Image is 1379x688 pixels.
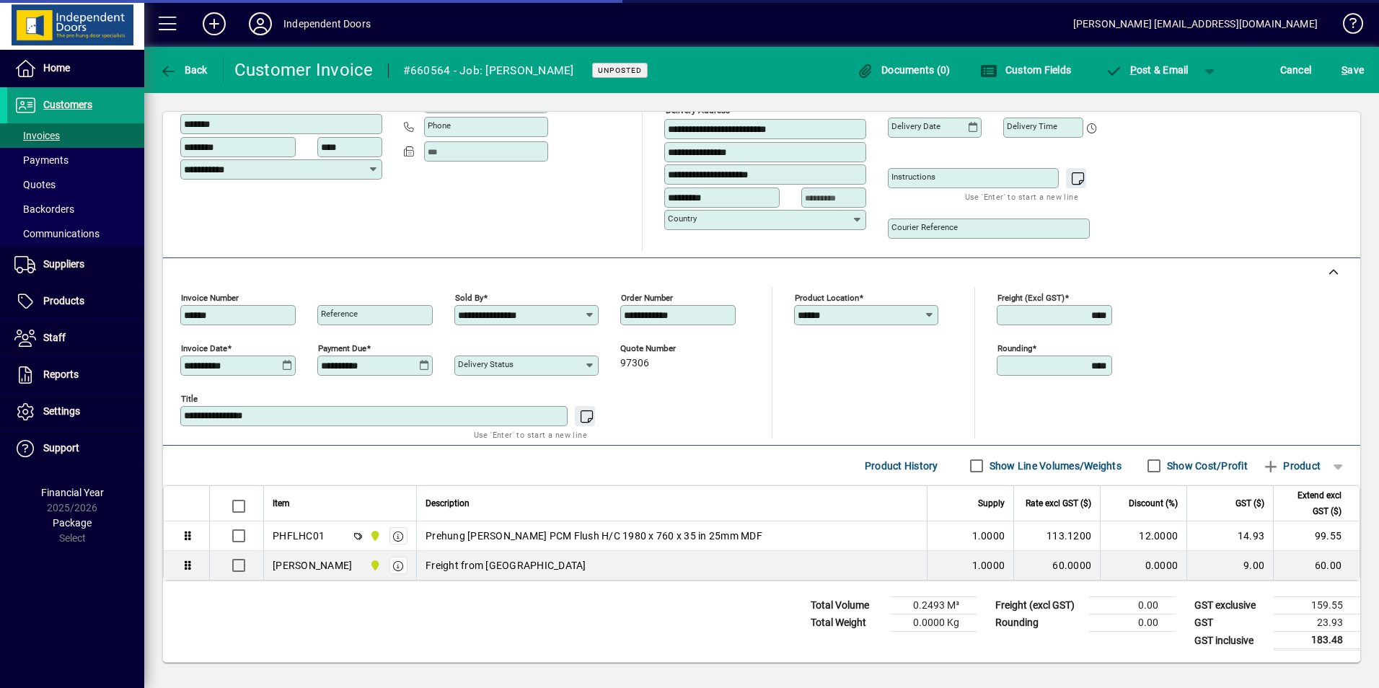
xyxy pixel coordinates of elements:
[1105,64,1189,76] span: ost & Email
[1273,551,1360,580] td: 60.00
[283,12,371,35] div: Independent Doors
[366,528,382,544] span: Timaru
[426,558,586,573] span: Freight from [GEOGRAPHIC_DATA]
[668,213,697,224] mat-label: Country
[1262,454,1321,477] span: Product
[1332,3,1361,50] a: Knowledge Base
[273,495,290,511] span: Item
[428,120,451,131] mat-label: Phone
[1098,57,1196,83] button: Post & Email
[426,529,762,543] span: Prehung [PERSON_NAME] PCM Flush H/C 1980 x 760 x 35 in 25mm MDF
[988,614,1089,632] td: Rounding
[988,597,1089,614] td: Freight (excl GST)
[7,221,144,246] a: Communications
[1274,632,1360,650] td: 183.48
[890,597,977,614] td: 0.2493 M³
[7,172,144,197] a: Quotes
[1089,614,1176,632] td: 0.00
[273,529,325,543] div: PHFLHC01
[43,332,66,343] span: Staff
[458,359,514,369] mat-label: Delivery status
[972,529,1005,543] span: 1.0000
[366,557,382,573] span: Timaru
[987,459,1122,473] label: Show Line Volumes/Weights
[1186,551,1273,580] td: 9.00
[1164,459,1248,473] label: Show Cost/Profit
[43,258,84,270] span: Suppliers
[321,309,358,319] mat-label: Reference
[1277,57,1316,83] button: Cancel
[43,99,92,110] span: Customers
[997,293,1065,303] mat-label: Freight (excl GST)
[1023,558,1091,573] div: 60.0000
[159,64,208,76] span: Back
[455,293,483,303] mat-label: Sold by
[824,94,847,117] a: View on map
[14,179,56,190] span: Quotes
[318,343,366,353] mat-label: Payment due
[1273,521,1360,551] td: 99.55
[7,123,144,148] a: Invoices
[7,197,144,221] a: Backorders
[474,426,587,443] mat-hint: Use 'Enter' to start a new line
[43,62,70,74] span: Home
[1007,121,1057,131] mat-label: Delivery time
[803,614,890,632] td: Total Weight
[965,188,1078,205] mat-hint: Use 'Enter' to start a new line
[1274,614,1360,632] td: 23.93
[1187,597,1274,614] td: GST exclusive
[891,121,940,131] mat-label: Delivery date
[181,343,227,353] mat-label: Invoice date
[890,614,977,632] td: 0.0000 Kg
[7,50,144,87] a: Home
[14,154,69,166] span: Payments
[865,454,938,477] span: Product History
[1100,521,1186,551] td: 12.0000
[14,130,60,141] span: Invoices
[1255,453,1328,479] button: Product
[41,487,104,498] span: Financial Year
[43,369,79,380] span: Reports
[181,394,198,404] mat-label: Title
[7,320,144,356] a: Staff
[997,343,1032,353] mat-label: Rounding
[853,57,954,83] button: Documents (0)
[980,64,1071,76] span: Custom Fields
[1282,488,1341,519] span: Extend excl GST ($)
[803,597,890,614] td: Total Volume
[43,405,80,417] span: Settings
[181,293,239,303] mat-label: Invoice number
[144,57,224,83] app-page-header-button: Back
[7,431,144,467] a: Support
[891,222,958,232] mat-label: Courier Reference
[1341,58,1364,81] span: ave
[859,453,944,479] button: Product History
[1130,64,1137,76] span: P
[403,59,574,82] div: #660564 - Job: [PERSON_NAME]
[795,293,859,303] mat-label: Product location
[1274,597,1360,614] td: 159.55
[620,344,707,353] span: Quote number
[1186,521,1273,551] td: 14.93
[857,64,951,76] span: Documents (0)
[891,172,935,182] mat-label: Instructions
[53,517,92,529] span: Package
[14,203,74,215] span: Backorders
[7,247,144,283] a: Suppliers
[598,66,642,75] span: Unposted
[621,293,673,303] mat-label: Order number
[1187,632,1274,650] td: GST inclusive
[237,11,283,37] button: Profile
[7,394,144,430] a: Settings
[7,148,144,172] a: Payments
[1280,58,1312,81] span: Cancel
[7,283,144,319] a: Products
[978,495,1005,511] span: Supply
[273,558,352,573] div: [PERSON_NAME]
[1023,529,1091,543] div: 113.1200
[1235,495,1264,511] span: GST ($)
[191,11,237,37] button: Add
[972,558,1005,573] span: 1.0000
[156,57,211,83] button: Back
[426,495,470,511] span: Description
